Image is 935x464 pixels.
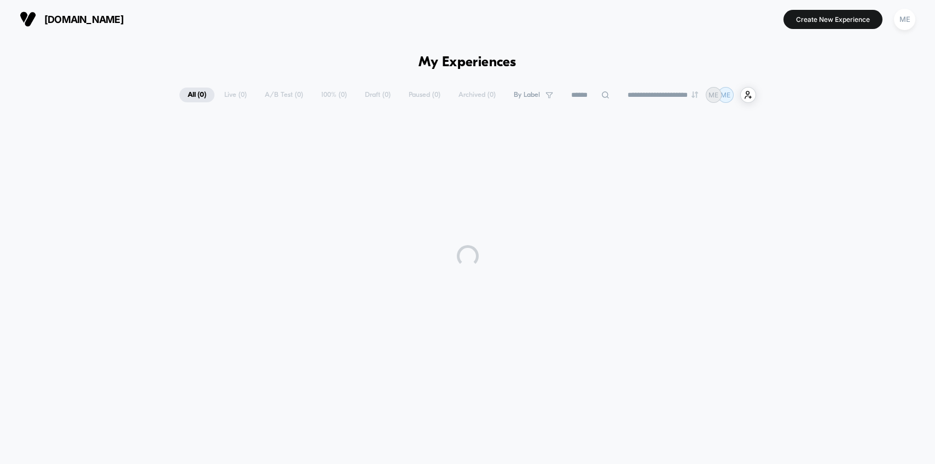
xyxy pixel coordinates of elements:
button: [DOMAIN_NAME] [16,10,127,28]
h1: My Experiences [419,55,516,71]
div: ME [894,9,915,30]
p: ME [721,91,730,99]
span: By Label [514,91,540,99]
span: [DOMAIN_NAME] [44,14,124,25]
p: ME [708,91,718,99]
img: end [692,91,698,98]
span: All ( 0 ) [179,88,214,102]
button: ME [891,8,919,31]
img: Visually logo [20,11,36,27]
button: Create New Experience [783,10,882,29]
